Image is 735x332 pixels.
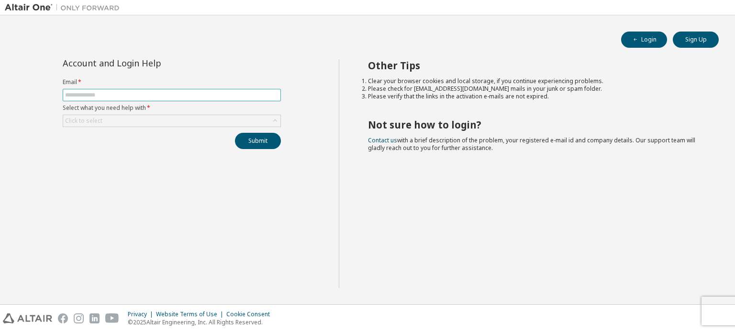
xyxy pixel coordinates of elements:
[368,118,702,131] h2: Not sure how to login?
[621,32,667,48] button: Login
[368,77,702,85] li: Clear your browser cookies and local storage, if you continue experiencing problems.
[368,136,397,144] a: Contact us
[63,104,281,112] label: Select what you need help with
[368,136,695,152] span: with a brief description of the problem, your registered e-mail id and company details. Our suppo...
[105,313,119,323] img: youtube.svg
[5,3,124,12] img: Altair One
[63,115,280,127] div: Click to select
[368,85,702,93] li: Please check for [EMAIL_ADDRESS][DOMAIN_NAME] mails in your junk or spam folder.
[74,313,84,323] img: instagram.svg
[368,93,702,100] li: Please verify that the links in the activation e-mails are not expired.
[235,133,281,149] button: Submit
[368,59,702,72] h2: Other Tips
[673,32,719,48] button: Sign Up
[63,59,237,67] div: Account and Login Help
[128,311,156,318] div: Privacy
[89,313,100,323] img: linkedin.svg
[3,313,52,323] img: altair_logo.svg
[58,313,68,323] img: facebook.svg
[65,117,102,125] div: Click to select
[156,311,226,318] div: Website Terms of Use
[128,318,276,326] p: © 2025 Altair Engineering, Inc. All Rights Reserved.
[226,311,276,318] div: Cookie Consent
[63,78,281,86] label: Email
